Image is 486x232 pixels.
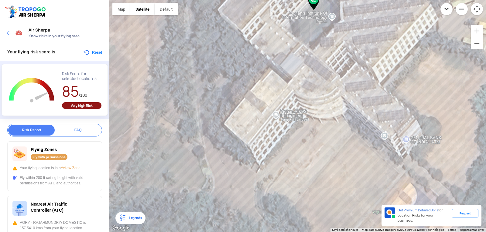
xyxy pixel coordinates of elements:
button: Show satellite imagery [130,3,155,15]
img: ic_tgdronemaps.svg [5,5,48,18]
div: Very high Risk [62,102,101,109]
button: Reset [83,49,102,56]
span: Map data ©2025 Imagery ©2025 Airbus, Maxar Technologies [362,228,444,231]
span: /100 [79,93,87,98]
button: Keyboard shortcuts [332,228,358,232]
span: Your flying risk score is [7,49,55,54]
span: Flying Zones [31,147,57,152]
button: Show street map [112,3,130,15]
img: ic_nofly.svg [12,146,27,161]
div: Fly with permissions [31,154,67,160]
img: Google [111,224,131,232]
img: Risk Scores [15,29,22,36]
span: Know risks in your flying area [29,34,103,39]
a: Terms [448,228,456,231]
a: Open this area in Google Maps (opens a new window) [111,224,131,232]
img: Legends [119,214,126,222]
button: Map camera controls [471,3,483,15]
div: FAQ [55,125,101,136]
img: ic_arrow_back_blue.svg [6,30,12,36]
button: Zoom in [471,25,483,37]
a: Report a map error [460,228,484,231]
span: Air Sherpa [29,28,103,32]
button: Move down [440,3,453,15]
div: Risk Score for selected location is [62,72,101,81]
span: Yellow Zone [61,166,80,170]
div: Fly within 200 ft ceiling height with valid permissions from ATC and authorities. [12,175,97,186]
g: Chart [6,72,57,109]
div: Risk Report [8,125,55,136]
div: for Location Risks for your business. [395,207,452,224]
div: Request [452,209,478,217]
button: Zoom out [471,37,483,49]
img: ic_atc.svg [12,201,27,216]
span: 85 [62,82,79,101]
span: Get Premium Detailed APIs [398,208,438,212]
span: Nearest Air Traffic Controller (ATC) [31,202,67,213]
img: Premium APIs [385,207,395,218]
div: Your flying location is in a [12,165,97,171]
button: Zoom out [456,3,468,15]
div: Legends [126,214,142,222]
div: VORY - RAJAHMUNDRY/ DOMESTIC is 157.5410 kms from your flying location [12,220,97,231]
